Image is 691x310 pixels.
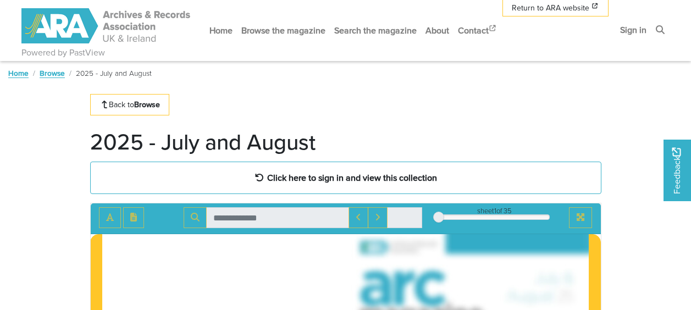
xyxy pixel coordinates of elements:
img: ARA - ARC Magazine | Powered by PastView [21,8,192,43]
button: Previous Match [349,207,368,228]
span: 2025 - July and August [76,68,152,79]
span: 1 [494,206,496,216]
a: Back toBrowse [90,94,170,115]
a: Home [8,68,29,79]
button: Next Match [368,207,388,228]
a: Search the magazine [330,16,421,45]
a: Browse the magazine [237,16,330,45]
button: Toggle text selection (Alt+T) [99,207,121,228]
strong: Browse [134,99,160,110]
input: Search for [206,207,349,228]
a: Sign in [616,15,651,45]
h1: 2025 - July and August [90,129,316,155]
strong: Click here to sign in and view this collection [267,171,437,184]
button: Search [184,207,207,228]
button: Open transcription window [123,207,144,228]
a: About [421,16,454,45]
a: Powered by PastView [21,46,105,59]
span: Return to ARA website [512,2,589,14]
span: Feedback [670,147,683,194]
a: Browse [40,68,65,79]
button: Full screen mode [569,207,592,228]
a: Home [205,16,237,45]
div: sheet of 35 [439,206,550,216]
a: Would you like to provide feedback? [664,140,691,201]
a: ARA - ARC Magazine | Powered by PastView logo [21,2,192,50]
a: Contact [454,16,502,45]
a: Click here to sign in and view this collection [90,162,601,194]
